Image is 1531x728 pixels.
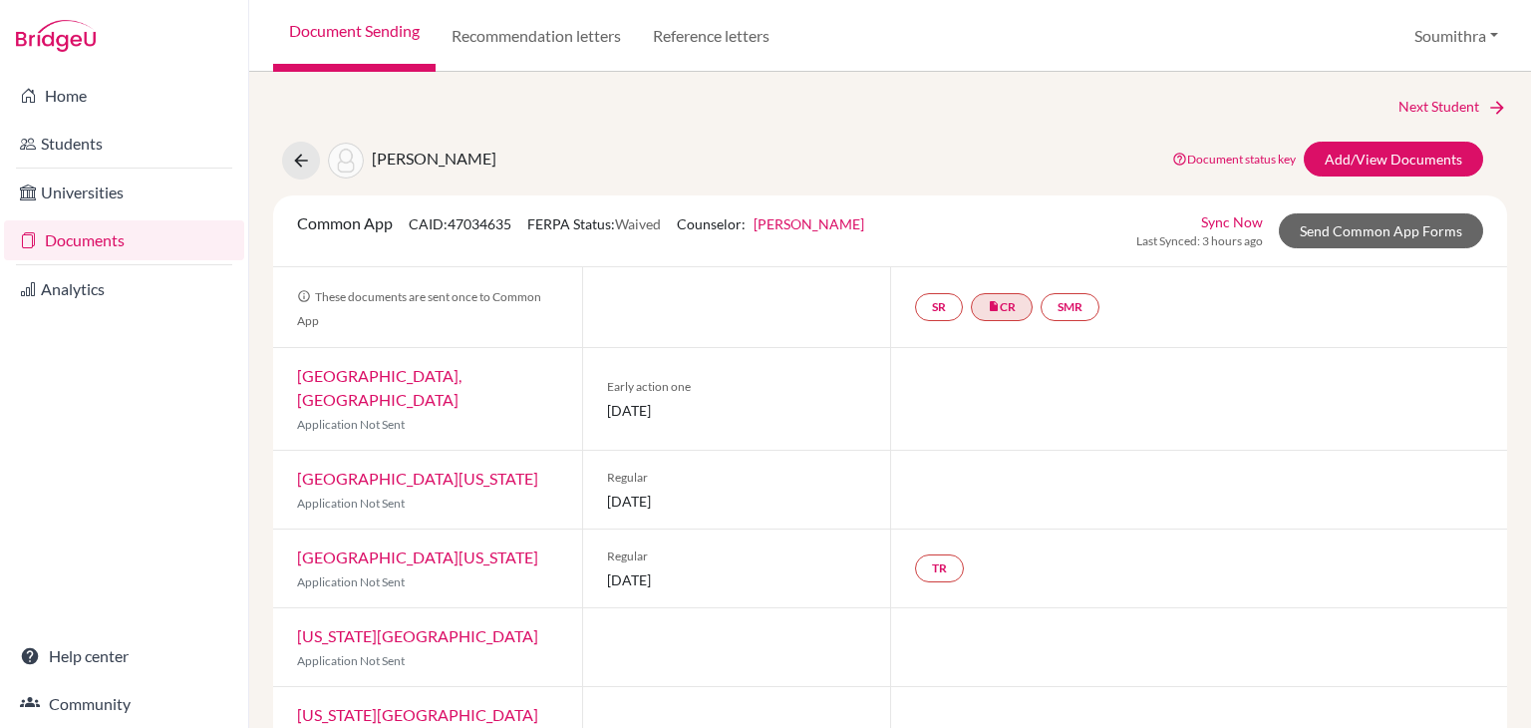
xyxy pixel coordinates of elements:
a: Add/View Documents [1304,142,1483,177]
span: Early action one [607,378,867,396]
a: [US_STATE][GEOGRAPHIC_DATA] [297,626,538,645]
span: Application Not Sent [297,417,405,432]
span: Common App [297,213,393,232]
img: Bridge-U [16,20,96,52]
span: These documents are sent once to Common App [297,289,541,328]
a: Analytics [4,269,244,309]
i: insert_drive_file [988,300,1000,312]
a: Documents [4,220,244,260]
a: [GEOGRAPHIC_DATA], [GEOGRAPHIC_DATA] [297,366,461,409]
a: [GEOGRAPHIC_DATA][US_STATE] [297,547,538,566]
span: Application Not Sent [297,574,405,589]
a: [US_STATE][GEOGRAPHIC_DATA] [297,705,538,724]
span: [PERSON_NAME] [372,149,496,168]
a: insert_drive_fileCR [971,293,1033,321]
a: SMR [1041,293,1099,321]
span: [DATE] [607,491,867,512]
span: CAID: 47034635 [409,215,511,232]
a: Send Common App Forms [1279,213,1483,248]
a: Sync Now [1201,211,1263,232]
a: SR [915,293,963,321]
a: Students [4,124,244,164]
span: Application Not Sent [297,653,405,668]
a: TR [915,554,964,582]
span: Regular [607,469,867,487]
a: Next Student [1398,96,1507,118]
span: Regular [607,547,867,565]
span: Last Synced: 3 hours ago [1136,232,1263,250]
a: Universities [4,173,244,212]
a: Home [4,76,244,116]
a: Community [4,684,244,724]
a: [GEOGRAPHIC_DATA][US_STATE] [297,469,538,488]
a: [PERSON_NAME] [754,215,864,232]
a: Help center [4,636,244,676]
span: Application Not Sent [297,496,405,511]
span: FERPA Status: [527,215,661,232]
span: Counselor: [677,215,864,232]
span: Waived [615,215,661,232]
span: [DATE] [607,400,867,421]
span: [DATE] [607,569,867,590]
a: Document status key [1172,152,1296,167]
button: Soumithra [1405,17,1507,55]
